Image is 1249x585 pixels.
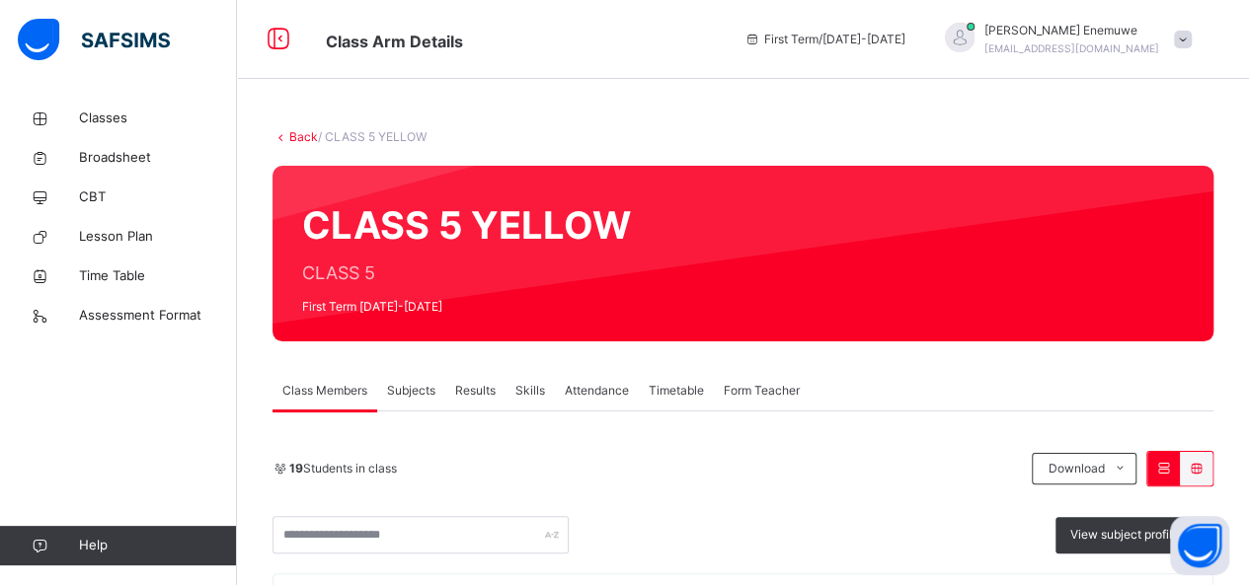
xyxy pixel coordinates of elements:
[79,109,237,128] span: Classes
[79,536,236,555] span: Help
[1048,460,1104,477] span: Download
[1070,526,1179,544] span: View subject profile
[455,382,496,400] span: Results
[925,22,1202,57] div: RitaEnemuwe
[318,129,427,144] span: / CLASS 5 YELLOW
[744,31,905,48] span: session/term information
[1170,516,1229,575] button: Open asap
[289,461,303,475] b: 19
[649,382,704,400] span: Timetable
[289,129,318,144] a: Back
[984,42,1159,54] span: [EMAIL_ADDRESS][DOMAIN_NAME]
[79,306,237,326] span: Assessment Format
[18,19,170,60] img: safsims
[724,382,800,400] span: Form Teacher
[387,382,435,400] span: Subjects
[515,382,545,400] span: Skills
[79,227,237,247] span: Lesson Plan
[289,460,397,477] span: Students in class
[79,187,237,207] span: CBT
[565,382,629,400] span: Attendance
[79,266,237,286] span: Time Table
[326,32,463,51] span: Class Arm Details
[302,298,631,316] span: First Term [DATE]-[DATE]
[282,382,367,400] span: Class Members
[79,148,237,168] span: Broadsheet
[984,22,1159,39] span: [PERSON_NAME] Enemuwe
